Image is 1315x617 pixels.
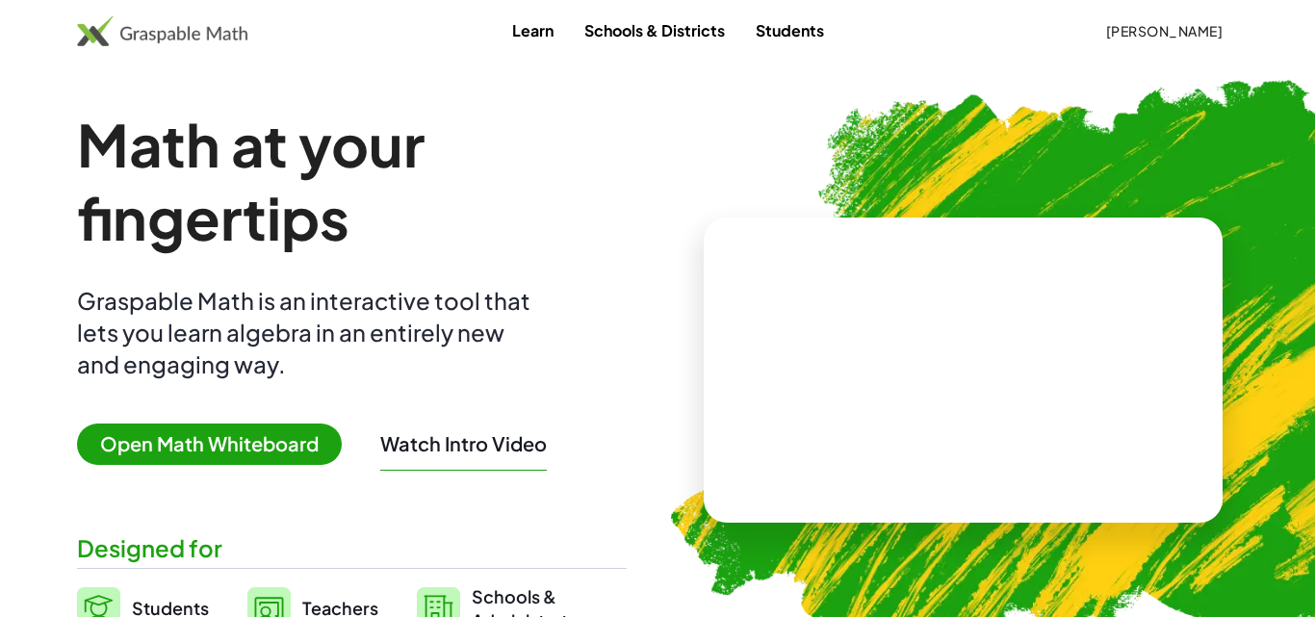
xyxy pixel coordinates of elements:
[819,298,1108,443] video: What is this? This is dynamic math notation. Dynamic math notation plays a central role in how Gr...
[77,435,357,455] a: Open Math Whiteboard
[497,13,569,48] a: Learn
[569,13,740,48] a: Schools & Districts
[77,532,627,564] div: Designed for
[380,431,547,456] button: Watch Intro Video
[77,108,627,254] h1: Math at your fingertips
[77,424,342,465] span: Open Math Whiteboard
[1105,22,1223,39] span: [PERSON_NAME]
[740,13,839,48] a: Students
[77,285,539,380] div: Graspable Math is an interactive tool that lets you learn algebra in an entirely new and engaging...
[1090,13,1238,48] button: [PERSON_NAME]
